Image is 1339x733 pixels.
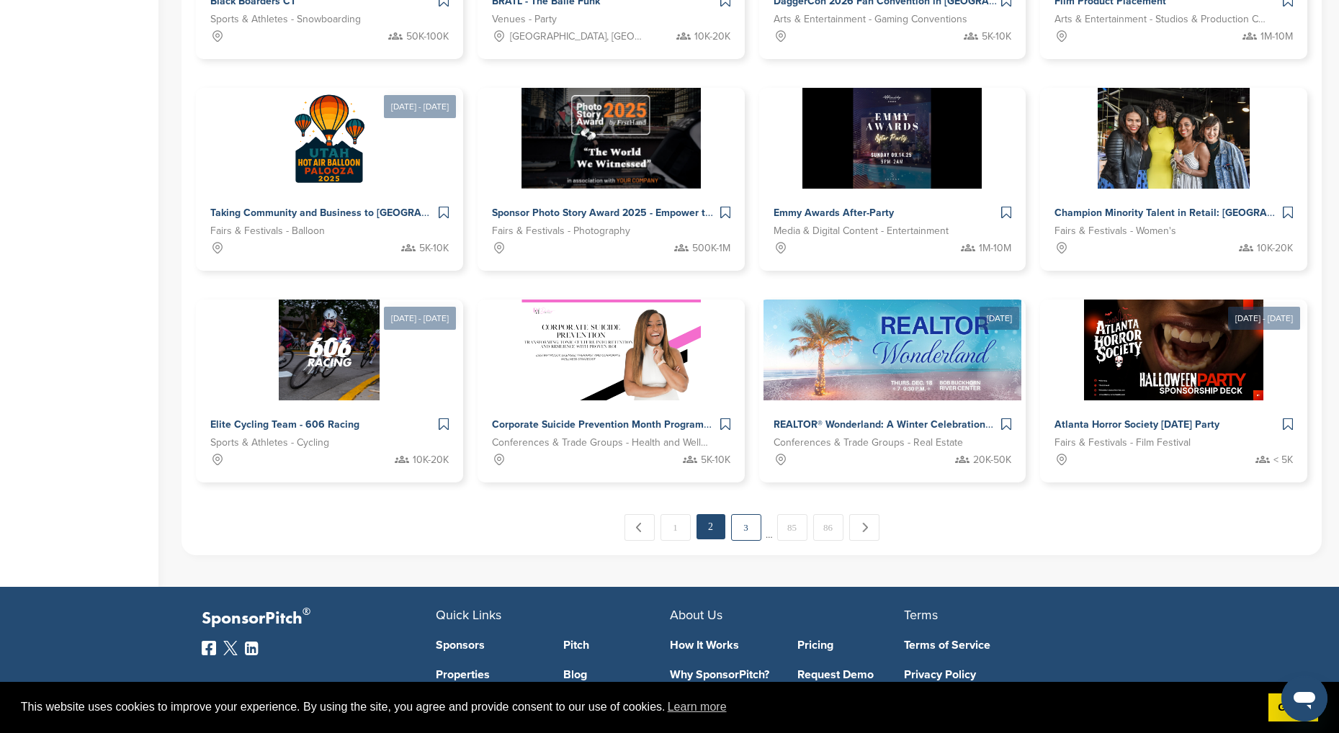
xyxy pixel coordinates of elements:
a: Sponsors [436,639,542,651]
a: Pricing [797,639,904,651]
a: [DATE] Sponsorpitch & REALTOR® Wonderland: A Winter Celebration Conferences & Trade Groups - Real... [759,276,1026,482]
span: Elite Cycling Team - 606 Racing [210,418,359,431]
img: Sponsorpitch & [521,88,701,189]
span: Emmy Awards After-Party [774,207,894,219]
span: This website uses cookies to improve your experience. By using the site, you agree and provide co... [21,696,1257,718]
a: Terms of Service [904,639,1116,651]
span: Conferences & Trade Groups - Health and Wellness [492,435,709,451]
span: 20K-50K [973,452,1011,468]
span: Corporate Suicide Prevention Month Programming with [PERSON_NAME] [492,418,833,431]
a: [DATE] - [DATE] Sponsorpitch & Atlanta Horror Society [DATE] Party Fairs & Festivals - Film Festi... [1040,276,1307,482]
span: 500K-1M [692,240,730,256]
span: Venues - Party [492,12,557,27]
a: learn more about cookies [666,696,729,718]
span: 10K-20K [694,29,730,45]
a: Privacy Policy [904,669,1116,680]
a: Sponsorpitch & Sponsor Photo Story Award 2025 - Empower the 6th Annual Global Storytelling Compet... [478,88,745,271]
span: Sports & Athletes - Snowboarding [210,12,361,27]
span: Arts & Entertainment - Studios & Production Co's [1054,12,1271,27]
img: Twitter [223,641,238,655]
span: 50K-100K [406,29,449,45]
em: 2 [697,514,725,539]
span: 5K-10K [701,452,730,468]
span: Terms [904,607,938,623]
span: REALTOR® Wonderland: A Winter Celebration [774,418,985,431]
span: [GEOGRAPHIC_DATA], [GEOGRAPHIC_DATA] [510,29,647,45]
div: [DATE] [980,307,1019,330]
span: Atlanta Horror Society [DATE] Party [1054,418,1219,431]
p: SponsorPitch [202,608,436,629]
a: ← Previous [624,514,655,541]
span: About Us [670,607,722,623]
span: … [766,514,773,540]
a: Sponsorpitch & Champion Minority Talent in Retail: [GEOGRAPHIC_DATA], [GEOGRAPHIC_DATA] & [GEOGRA... [1040,88,1307,271]
span: 10K-20K [1257,240,1293,256]
img: Sponsorpitch & [763,300,1021,400]
img: Sponsorpitch & [802,88,982,189]
img: Facebook [202,641,216,655]
a: 1 [660,514,691,541]
iframe: Button to launch messaging window [1281,675,1327,721]
span: Taking Community and Business to [GEOGRAPHIC_DATA] with the [US_STATE] Hot Air Balloon Palooza [210,207,691,219]
div: [DATE] - [DATE] [1228,307,1300,330]
span: Sports & Athletes - Cycling [210,435,329,451]
span: Quick Links [436,607,501,623]
img: Sponsorpitch & [1084,300,1263,400]
a: Sponsorpitch & Emmy Awards After-Party Media & Digital Content - Entertainment 1M-10M [759,88,1026,271]
span: ® [303,603,310,621]
span: 1M-10M [1260,29,1293,45]
span: Media & Digital Content - Entertainment [774,223,949,239]
a: Pitch [563,639,670,651]
span: 5K-10K [419,240,449,256]
img: Sponsorpitch & [521,300,701,400]
a: Request Demo [797,669,904,680]
a: 86 [813,514,843,541]
div: [DATE] - [DATE] [384,95,456,118]
a: [DATE] - [DATE] Sponsorpitch & Taking Community and Business to [GEOGRAPHIC_DATA] with the [US_ST... [196,65,463,271]
a: 3 [731,514,761,541]
img: Sponsorpitch & [1098,88,1249,189]
a: Sponsorpitch & Corporate Suicide Prevention Month Programming with [PERSON_NAME] Conferences & Tr... [478,300,745,482]
div: [DATE] - [DATE] [384,307,456,330]
a: Next → [849,514,879,541]
a: dismiss cookie message [1268,693,1318,722]
a: Why SponsorPitch? [670,669,776,680]
span: 1M-10M [979,240,1011,256]
span: Conferences & Trade Groups - Real Estate [774,435,963,451]
span: Sponsor Photo Story Award 2025 - Empower the 6th Annual Global Storytelling Competition [492,207,921,219]
img: Sponsorpitch & [279,88,380,189]
a: 85 [777,514,807,541]
a: How It Works [670,639,776,651]
span: Fairs & Festivals - Women's [1054,223,1176,239]
img: Sponsorpitch & [279,300,380,400]
span: Fairs & Festivals - Photography [492,223,630,239]
span: Fairs & Festivals - Balloon [210,223,325,239]
a: Properties [436,669,542,680]
a: Blog [563,669,670,680]
span: 5K-10K [982,29,1011,45]
span: 10K-20K [413,452,449,468]
span: Fairs & Festivals - Film Festival [1054,435,1191,451]
a: [DATE] - [DATE] Sponsorpitch & Elite Cycling Team - 606 Racing Sports & Athletes - Cycling 10K-20K [196,276,463,482]
span: < 5K [1273,452,1293,468]
span: Arts & Entertainment - Gaming Conventions [774,12,967,27]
